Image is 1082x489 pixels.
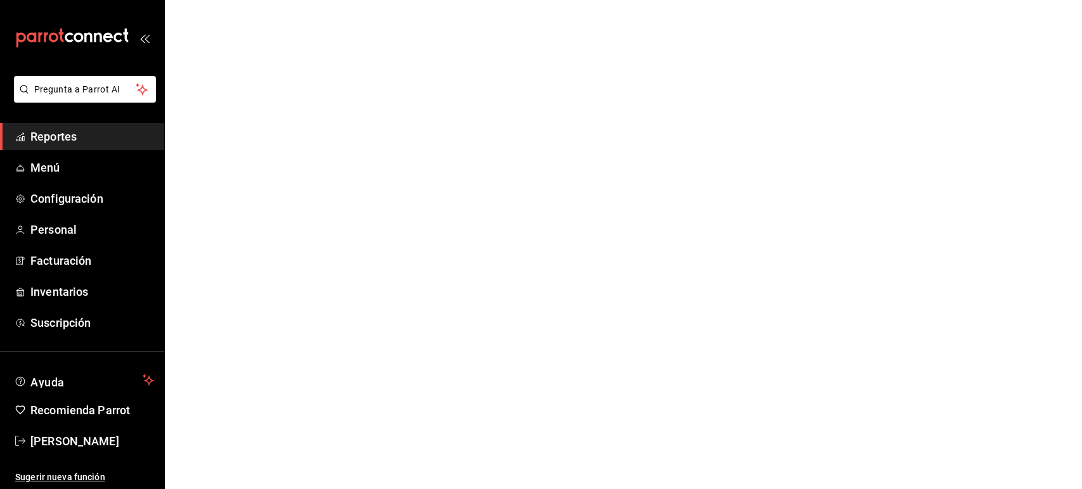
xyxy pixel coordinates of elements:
button: open_drawer_menu [139,33,150,43]
span: Personal [30,221,154,238]
span: Reportes [30,128,154,145]
span: Facturación [30,252,154,269]
a: Pregunta a Parrot AI [9,92,156,105]
span: [PERSON_NAME] [30,433,154,450]
span: Recomienda Parrot [30,402,154,419]
span: Menú [30,159,154,176]
button: Pregunta a Parrot AI [14,76,156,103]
span: Suscripción [30,314,154,331]
span: Inventarios [30,283,154,300]
span: Ayuda [30,372,138,388]
span: Sugerir nueva función [15,471,154,484]
span: Configuración [30,190,154,207]
span: Pregunta a Parrot AI [34,83,136,96]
